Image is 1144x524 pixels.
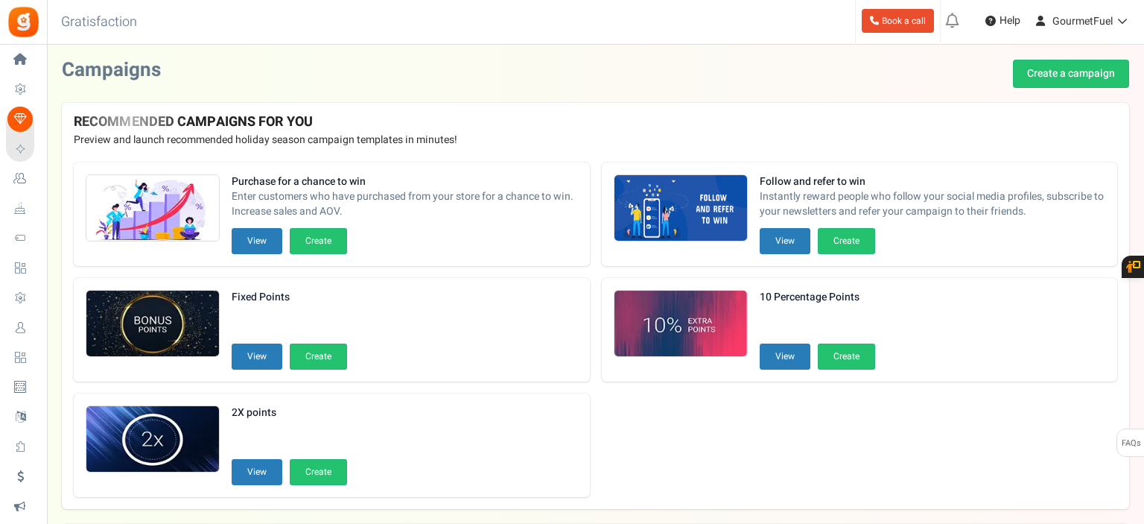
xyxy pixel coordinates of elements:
button: Create [290,459,347,485]
h4: RECOMMENDED CAMPAIGNS FOR YOU [74,115,1117,130]
strong: 10 Percentage Points [760,290,875,305]
button: Create [818,228,875,254]
button: Create [290,344,347,370]
a: Book a call [862,9,934,33]
button: View [232,459,282,485]
button: Create [290,228,347,254]
span: Instantly reward people who follow your social media profiles, subscribe to your newsletters and ... [760,189,1106,219]
h3: Gratisfaction [45,7,153,37]
strong: Purchase for a chance to win [232,174,578,189]
button: View [760,344,810,370]
img: Recommended Campaigns [86,291,219,358]
strong: Follow and refer to win [760,174,1106,189]
span: Help [996,13,1020,28]
img: Recommended Campaigns [614,291,747,358]
h2: Campaigns [62,60,161,81]
button: View [760,228,810,254]
p: Preview and launch recommended holiday season campaign templates in minutes! [74,133,1117,148]
img: Recommended Campaigns [86,175,219,242]
button: Create [818,344,875,370]
img: Gratisfaction [7,5,40,39]
span: Enter customers who have purchased from your store for a chance to win. Increase sales and AOV. [232,189,578,219]
strong: 2X points [232,405,347,420]
span: GourmetFuel [1052,13,1113,29]
button: View [232,344,282,370]
button: View [232,228,282,254]
strong: Fixed Points [232,290,347,305]
a: Create a campaign [1013,60,1129,88]
img: Recommended Campaigns [86,406,219,473]
img: Recommended Campaigns [614,175,747,242]
a: Help [979,9,1026,33]
span: FAQs [1121,429,1141,458]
